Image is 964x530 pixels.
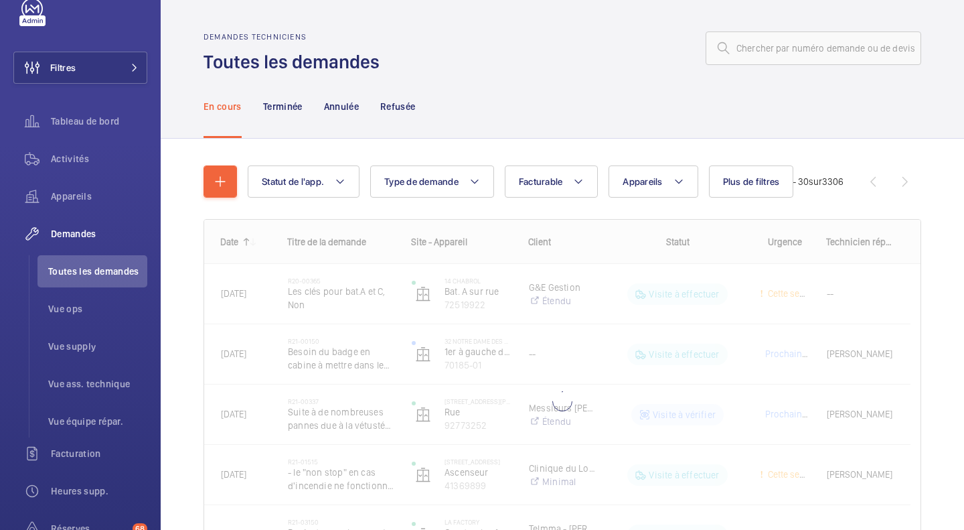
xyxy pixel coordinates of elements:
span: Toutes les demandes [48,265,147,278]
span: Vue équipe répar. [48,415,147,428]
span: sur [809,176,822,187]
button: Filtres [13,52,147,84]
span: Appareils [623,176,662,187]
p: Refusée [380,100,415,113]
button: Type de demande [370,165,494,198]
span: Appareils [51,190,147,203]
h2: Demandes techniciens [204,32,388,42]
span: Plus de filtres [723,176,780,187]
p: En cours [204,100,242,113]
span: Vue ops [48,302,147,316]
button: Facturable [505,165,598,198]
p: Annulée [324,100,359,113]
span: Vue ass. technique [48,377,147,391]
span: Statut de l'app. [262,176,324,187]
span: Activités [51,152,147,165]
button: Appareils [609,165,698,198]
span: Vue supply [48,340,147,353]
span: Tableau de bord [51,115,147,128]
h1: Toutes les demandes [204,50,388,74]
input: Chercher par numéro demande ou de devis [706,31,921,65]
span: Type de demande [384,176,459,187]
span: Demandes [51,227,147,241]
button: Plus de filtres [709,165,794,198]
span: Filtres [50,61,76,74]
span: 1 - 30 3306 [787,177,843,186]
p: Terminée [263,100,303,113]
button: Statut de l'app. [248,165,359,198]
span: Facturable [519,176,563,187]
span: Heures supp. [51,484,147,498]
span: Facturation [51,447,147,460]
